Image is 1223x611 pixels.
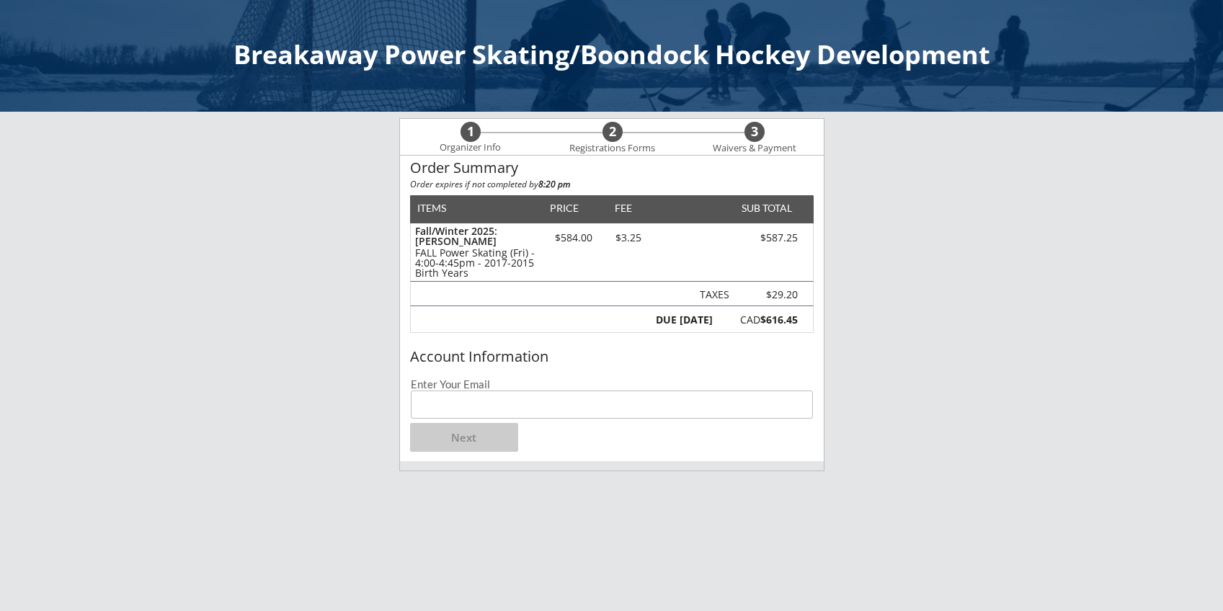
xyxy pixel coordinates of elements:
[705,143,804,154] div: Waivers & Payment
[410,423,518,452] button: Next
[694,290,729,300] div: TAXES
[736,203,792,213] div: SUB TOTAL
[742,290,798,300] div: $29.20
[721,315,798,325] div: CAD
[694,290,729,300] div: Taxes not charged on the fee
[411,379,813,390] div: Enter Your Email
[744,124,765,140] div: 3
[410,349,814,365] div: Account Information
[14,42,1209,68] div: Breakaway Power Skating/Boondock Hockey Development
[415,248,537,278] div: FALL Power Skating (Fri) - 4:00-4:45pm - 2017-2015 Birth Years
[538,178,570,190] strong: 8:20 pm
[410,160,814,176] div: Order Summary
[760,313,798,326] strong: $616.45
[543,233,605,243] div: $584.00
[461,124,481,140] div: 1
[742,290,798,300] div: Taxes not charged on the fee
[415,226,537,246] div: Fall/Winter 2025: [PERSON_NAME]
[602,124,623,140] div: 2
[653,315,713,325] div: DUE [DATE]
[563,143,662,154] div: Registrations Forms
[543,203,586,213] div: PRICE
[431,142,510,153] div: Organizer Info
[410,180,814,189] div: Order expires if not completed by
[716,233,798,243] div: $587.25
[605,233,653,243] div: $3.25
[605,203,642,213] div: FEE
[417,203,468,213] div: ITEMS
